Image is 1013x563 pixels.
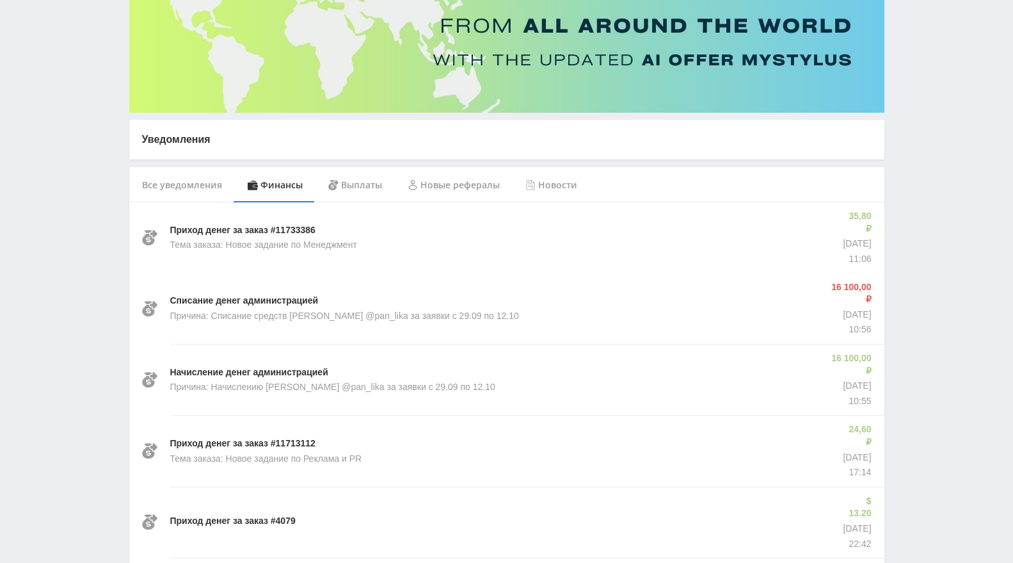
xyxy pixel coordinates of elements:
[170,310,519,323] p: Причина: Списание средств [PERSON_NAME] @pan_lika за заявки с 29.09 по 12.10
[843,523,871,535] p: [DATE]
[843,538,871,551] p: 22:42
[513,167,590,203] div: Новости
[170,224,315,237] p: Приход денег за заказ #11733386
[315,167,395,203] div: Выплаты
[830,395,871,408] p: 10:55
[170,437,315,450] p: Приход денег за заказ #11713112
[129,167,235,203] div: Все уведомления
[170,381,495,394] p: Причина: Начислению [PERSON_NAME] @pan_lika за заявки с 29.09 по 12.10
[843,423,871,448] p: 24,60 ₽
[235,167,315,203] div: Финансы
[843,238,871,250] p: [DATE]
[830,309,871,322] p: [DATE]
[170,515,296,528] p: Приход денег за заказ #4079
[843,253,871,266] p: 11:06
[170,453,362,466] p: Тема заказа: Новое задание по Реклама и PR
[843,210,871,235] p: 35,80 ₽
[170,366,328,379] p: Начисление денег администрацией
[395,167,513,203] div: Новые рефералы
[170,295,319,307] p: Списание денег администрацией
[843,495,871,520] p: $ 13.20
[843,452,871,464] p: [DATE]
[843,466,871,479] p: 17:14
[142,133,872,147] p: Уведомления
[830,380,871,393] p: [DATE]
[830,352,871,377] p: 16 100,00 ₽
[830,281,871,306] p: 16 100,00 ₽
[830,323,871,336] p: 10:56
[170,239,357,252] p: Тема заказа: Новое задание по Менеджмент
